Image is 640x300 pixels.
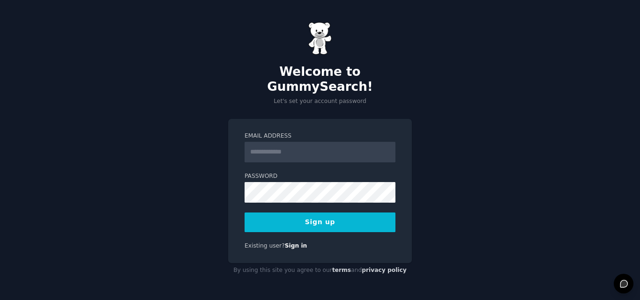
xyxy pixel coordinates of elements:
[228,65,412,94] h2: Welcome to GummySearch!
[308,22,332,55] img: Gummy Bear
[245,132,395,140] label: Email Address
[285,242,307,249] a: Sign in
[332,267,351,273] a: terms
[228,97,412,106] p: Let's set your account password
[245,242,285,249] span: Existing user?
[228,263,412,278] div: By using this site you agree to our and
[245,212,395,232] button: Sign up
[362,267,407,273] a: privacy policy
[245,172,395,181] label: Password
